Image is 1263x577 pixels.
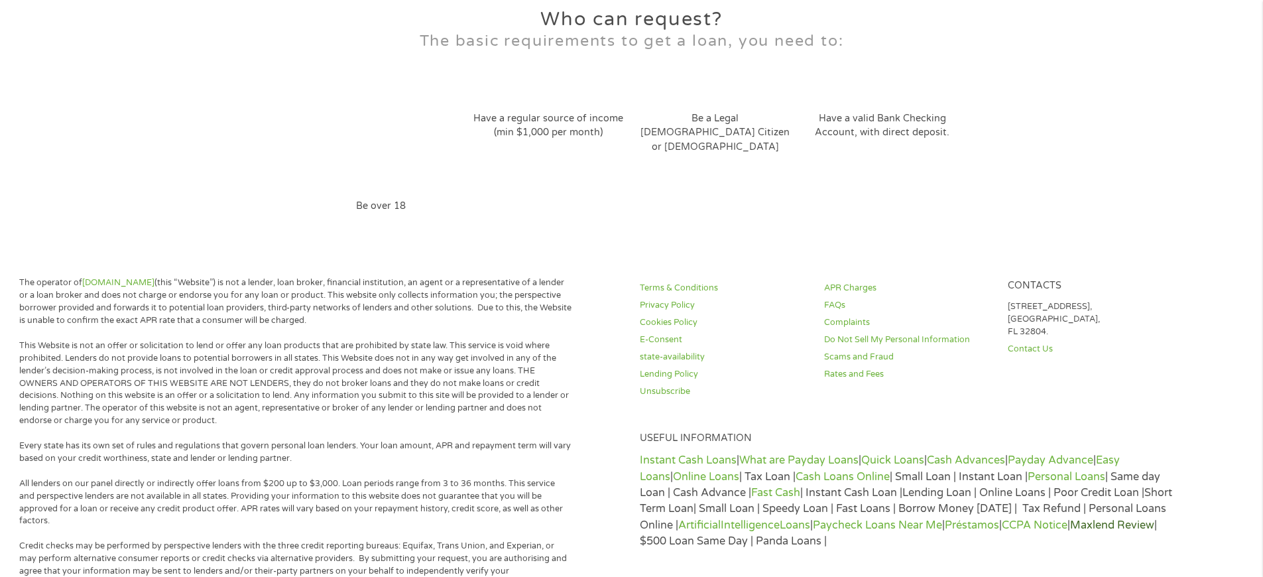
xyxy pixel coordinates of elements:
a: Fast Cash [751,486,800,499]
img: 18 years of for a payday loan [304,84,459,187]
p: All lenders on our panel directly or indirectly offer loans from $200 up to $3,000. Loan periods ... [19,478,572,528]
a: Cookies Policy [640,316,808,329]
p: Every state has its own set of rules and regulations that govern personal loan lenders. Your loan... [19,440,572,465]
a: CCPA Notice [1002,519,1067,532]
a: Artificial [678,519,721,532]
a: Maxlend Review [1070,519,1154,532]
a: Terms & Conditions [640,282,808,294]
p: Be a Legal [DEMOGRAPHIC_DATA] Citizen or [DEMOGRAPHIC_DATA] [638,111,793,155]
a: APR Charges [824,282,992,294]
h4: Useful Information [640,432,1176,445]
h4: Contacts [1008,280,1176,292]
a: Intelligence [721,519,780,532]
a: What are Payday Loans [739,454,859,467]
span: I [638,157,640,168]
a: Rates and Fees [824,368,992,381]
a: Paycheck Loans Near Me [813,519,942,532]
p: Have a valid Bank Checking Account, with direct deposit. [805,111,960,140]
a: Easy Loans [640,454,1120,483]
a: Complaints [824,316,992,329]
a: Préstamos [945,519,999,532]
a: Lending Policy [640,368,808,381]
p: [STREET_ADDRESS], [GEOGRAPHIC_DATA], FL 32804. [1008,300,1176,338]
h2: The basic requirements to get a loan, you need to: [298,34,966,49]
a: Cash Advances [927,454,1005,467]
p: The operator of (this “Website”) is not a lender, loan broker, financial institution, an agent or... [19,277,572,327]
a: state-availability [640,351,808,363]
p: Have a regular source of income (min $1,000 per month) [471,111,626,140]
a: Quick Loans [861,454,924,467]
a: E-Consent [640,334,808,346]
p: Be over 18 [304,199,459,214]
a: Instant Cash Loans [640,454,737,467]
a: Unsubscribe [640,385,808,398]
a: Online Loans [673,470,739,483]
a: Do Not Sell My Personal Information [824,334,992,346]
a: Scams and Fraud [824,351,992,363]
a: Loans [780,519,810,532]
a: Contact Us [1008,343,1176,355]
a: [DOMAIN_NAME] [82,277,154,288]
p: This Website is not an offer or solicitation to lend or offer any loan products that are prohibit... [19,340,572,427]
a: Payday Advance [1008,454,1093,467]
a: Cash Loans Online [796,470,890,483]
p: | | | | | | | Tax Loan | | Small Loan | Instant Loan | | Same day Loan | Cash Advance | | Instant... [640,452,1176,549]
a: Privacy Policy [640,299,808,312]
h2: Who can request? [298,10,966,29]
a: Personal Loans [1028,470,1105,483]
a: FAQs [824,299,992,312]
